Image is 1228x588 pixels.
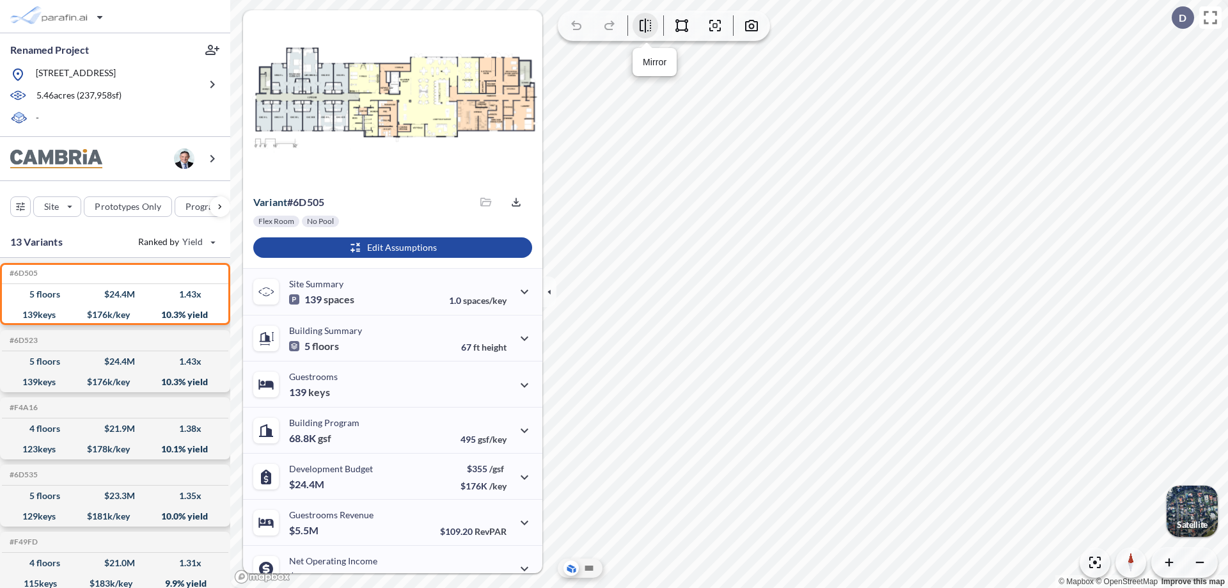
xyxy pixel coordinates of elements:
button: Aerial View [563,560,579,576]
p: Edit Assumptions [367,241,437,254]
span: /gsf [489,463,504,474]
p: # 6d505 [253,196,324,209]
a: Mapbox homepage [234,569,290,584]
p: 67 [461,342,507,353]
p: Mirror [643,56,666,69]
p: Site Summary [289,278,343,289]
p: Guestrooms [289,371,338,382]
img: Switcher Image [1167,486,1218,537]
p: $24.4M [289,478,326,491]
p: Flex Room [258,216,294,226]
p: No Pool [307,216,334,226]
h5: Click to copy the code [7,269,38,278]
p: Development Budget [289,463,373,474]
p: Satellite [1177,520,1208,530]
p: $176K [460,481,507,491]
p: 68.8K [289,432,331,445]
h5: Click to copy the code [7,403,38,412]
img: user logo [174,148,194,169]
img: BrandImage [10,149,102,169]
p: D [1179,12,1186,24]
p: 45.0% [452,572,507,583]
p: 1.0 [449,295,507,306]
p: Prototypes Only [95,200,161,213]
span: gsf/key [478,434,507,445]
span: ft [473,342,480,353]
p: Renamed Project [10,43,89,57]
h5: Click to copy the code [7,537,38,546]
span: Variant [253,196,287,208]
h5: Click to copy the code [7,470,38,479]
p: 5.46 acres ( 237,958 sf) [36,89,122,103]
span: height [482,342,507,353]
p: 139 [289,386,330,399]
p: Site [44,200,59,213]
p: - [36,111,39,126]
p: $109.20 [440,526,507,537]
p: 13 Variants [10,234,63,250]
a: Improve this map [1161,577,1225,586]
span: Yield [182,235,203,248]
span: gsf [318,432,331,445]
p: Building Program [289,417,359,428]
p: $5.5M [289,524,320,537]
button: Ranked by Yield [128,232,224,252]
p: Guestrooms Revenue [289,509,374,520]
p: 5 [289,340,339,353]
span: floors [312,340,339,353]
p: $355 [460,463,507,474]
button: Site [33,196,81,217]
p: [STREET_ADDRESS] [36,67,116,83]
span: spaces [324,293,354,306]
p: 495 [460,434,507,445]
span: keys [308,386,330,399]
span: spaces/key [463,295,507,306]
p: Building Summary [289,325,362,336]
span: margin [478,572,507,583]
p: Program [185,200,221,213]
a: Mapbox [1059,577,1094,586]
p: $2.5M [289,570,320,583]
p: Net Operating Income [289,555,377,566]
button: Program [175,196,244,217]
h5: Click to copy the code [7,336,38,345]
span: RevPAR [475,526,507,537]
button: Site Plan [581,560,597,576]
span: /key [489,481,507,491]
a: OpenStreetMap [1096,577,1158,586]
button: Switcher ImageSatellite [1167,486,1218,537]
p: 139 [289,293,354,306]
button: Prototypes Only [84,196,172,217]
button: Edit Assumptions [253,237,532,258]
